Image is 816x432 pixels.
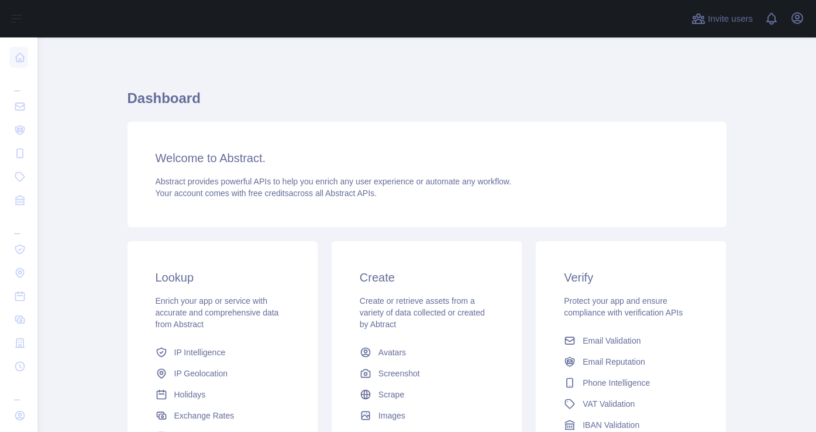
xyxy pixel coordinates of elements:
[583,377,650,389] span: Phone Intelligence
[583,356,645,368] span: Email Reputation
[9,379,28,403] div: ...
[378,410,405,421] span: Images
[689,9,755,28] button: Invite users
[151,342,294,363] a: IP Intelligence
[174,410,235,421] span: Exchange Rates
[583,335,641,347] span: Email Validation
[156,269,290,286] h3: Lookup
[156,296,279,329] span: Enrich your app or service with accurate and comprehensive data from Abstract
[360,296,485,329] span: Create or retrieve assets from a variety of data collected or created by Abtract
[355,405,498,426] a: Images
[151,384,294,405] a: Holidays
[564,296,683,317] span: Protect your app and ensure compliance with verification APIs
[559,351,703,372] a: Email Reputation
[378,368,420,379] span: Screenshot
[156,177,512,186] span: Abstract provides powerful APIs to help you enrich any user experience or automate any workflow.
[355,384,498,405] a: Scrape
[249,188,289,198] span: free credits
[174,347,226,358] span: IP Intelligence
[564,269,698,286] h3: Verify
[378,347,406,358] span: Avatars
[174,389,206,400] span: Holidays
[583,398,635,410] span: VAT Validation
[156,188,377,198] span: Your account comes with across all Abstract APIs.
[583,419,639,431] span: IBAN Validation
[174,368,228,379] span: IP Geolocation
[355,342,498,363] a: Avatars
[708,12,753,26] span: Invite users
[559,393,703,414] a: VAT Validation
[360,269,494,286] h3: Create
[559,372,703,393] a: Phone Intelligence
[128,89,727,117] h1: Dashboard
[151,363,294,384] a: IP Geolocation
[9,213,28,236] div: ...
[355,363,498,384] a: Screenshot
[378,389,404,400] span: Scrape
[151,405,294,426] a: Exchange Rates
[559,330,703,351] a: Email Validation
[156,150,698,166] h3: Welcome to Abstract.
[9,70,28,94] div: ...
